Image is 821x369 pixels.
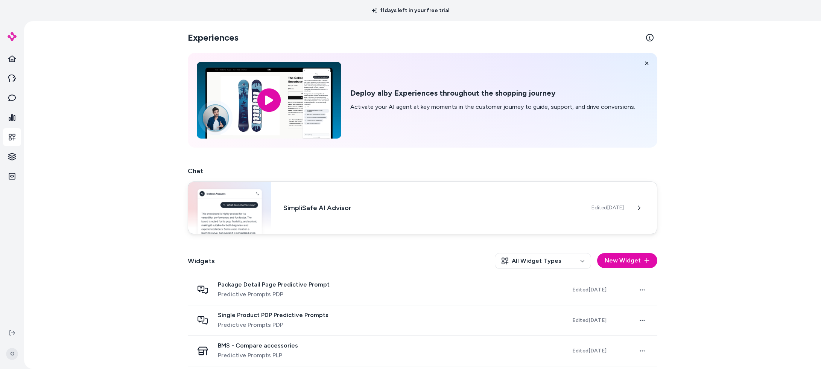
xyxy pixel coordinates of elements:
[218,351,298,360] span: Predictive Prompts PLP
[188,32,239,44] h2: Experiences
[188,256,215,266] h2: Widgets
[367,7,454,14] p: 11 days left in your free trial
[218,342,298,349] span: BMS - Compare accessories
[218,311,328,319] span: Single Product PDP Predictive Prompts
[283,203,579,213] h3: SimpliSafe AI Advisor
[188,182,271,234] img: Chat widget
[572,287,607,293] span: Edited [DATE]
[218,290,330,299] span: Predictive Prompts PDP
[8,32,17,41] img: alby Logo
[572,317,607,323] span: Edited [DATE]
[591,204,624,212] span: Edited [DATE]
[188,182,657,235] a: Chat widgetSimpliSafe AI AdvisorEdited[DATE]
[597,253,657,268] button: New Widget
[572,348,607,354] span: Edited [DATE]
[218,320,328,329] span: Predictive Prompts PDP
[495,253,591,269] button: All Widget Types
[5,342,20,366] button: G
[350,88,635,98] h2: Deploy alby Experiences throughout the shopping journey
[6,348,18,360] span: G
[188,166,657,176] h2: Chat
[218,281,330,288] span: Package Detail Page Predictive Prompt
[350,102,635,111] p: Activate your AI agent at key moments in the customer journey to guide, support, and drive conver...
